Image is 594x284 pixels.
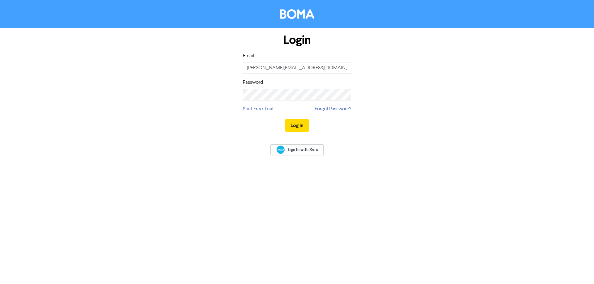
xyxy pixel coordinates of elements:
[315,105,351,113] a: Forgot Password?
[280,9,314,19] img: BOMA Logo
[243,52,254,60] label: Email
[243,105,273,113] a: Start Free Trial
[287,147,318,152] span: Sign In with Xero
[285,119,309,132] button: Log In
[243,79,263,86] label: Password
[270,144,324,155] a: Sign In with Xero
[277,146,285,154] img: Xero logo
[243,33,351,47] h1: Login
